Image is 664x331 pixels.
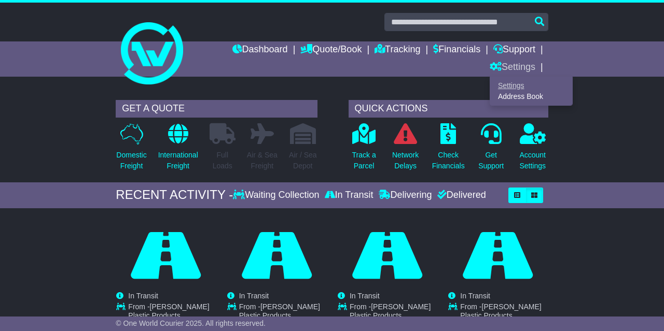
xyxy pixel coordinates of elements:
span: In Transit [460,292,490,300]
p: Domestic Freight [116,150,146,171]
p: Air & Sea Freight [247,150,278,171]
span: [PERSON_NAME] Plastic Products [128,303,209,320]
span: In Transit [239,292,269,300]
td: From - [460,303,547,323]
a: Settings [490,80,572,91]
div: Waiting Collection [233,190,322,201]
p: Check Financials [432,150,465,171]
p: Air / Sea Depot [289,150,317,171]
a: Financials [433,41,480,59]
a: Track aParcel [352,123,377,177]
div: QUICK ACTIONS [349,100,548,118]
span: [PERSON_NAME] Plastic Products [239,303,320,320]
div: GET A QUOTE [116,100,317,118]
p: Get Support [478,150,504,171]
div: Delivered [435,190,486,201]
a: Dashboard [232,41,288,59]
span: In Transit [350,292,380,300]
p: Network Delays [392,150,419,171]
a: Settings [490,59,535,77]
p: Account Settings [519,150,546,171]
a: CheckFinancials [432,123,465,177]
div: Delivering [376,190,435,201]
a: Address Book [490,91,572,103]
p: Full Loads [210,150,236,171]
span: In Transit [128,292,158,300]
div: Quote/Book [490,77,573,106]
td: From - [128,303,215,323]
span: [PERSON_NAME] Plastic Products [350,303,431,320]
td: From - [239,303,326,323]
span: © One World Courier 2025. All rights reserved. [116,319,266,327]
a: Quote/Book [300,41,362,59]
td: From - [350,303,437,323]
div: RECENT ACTIVITY - [116,188,233,203]
p: Track a Parcel [352,150,376,171]
a: NetworkDelays [392,123,419,177]
div: In Transit [322,190,376,201]
p: International Freight [158,150,198,171]
a: Tracking [375,41,420,59]
a: Support [493,41,535,59]
span: [PERSON_NAME] Plastic Products [460,303,541,320]
a: GetSupport [478,123,504,177]
a: DomesticFreight [116,123,147,177]
a: AccountSettings [519,123,546,177]
a: InternationalFreight [158,123,199,177]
